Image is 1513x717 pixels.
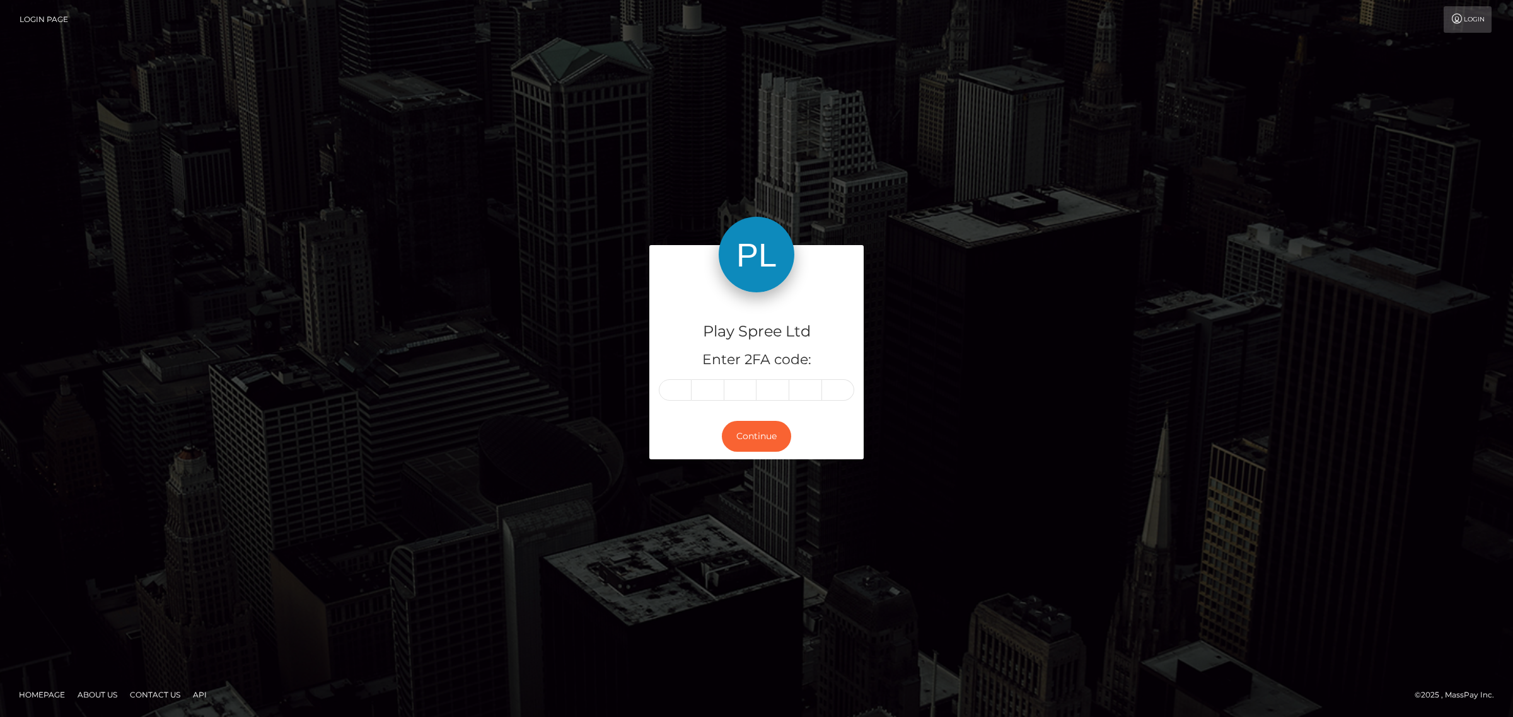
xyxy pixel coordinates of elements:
img: Play Spree Ltd [719,217,794,292]
a: About Us [72,685,122,704]
a: API [188,685,212,704]
div: © 2025 , MassPay Inc. [1415,688,1504,702]
a: Homepage [14,685,70,704]
h5: Enter 2FA code: [659,350,854,370]
a: Login [1444,6,1492,33]
button: Continue [722,421,791,452]
a: Login Page [20,6,68,33]
h4: Play Spree Ltd [659,321,854,343]
a: Contact Us [125,685,185,704]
